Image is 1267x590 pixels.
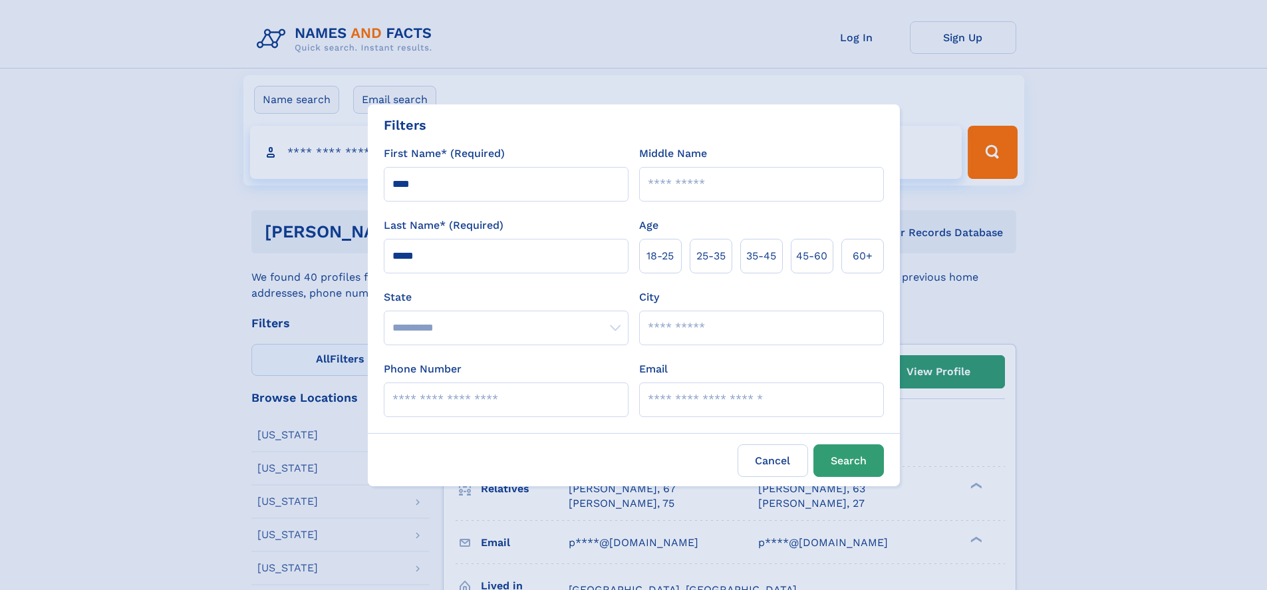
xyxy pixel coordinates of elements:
label: Phone Number [384,361,462,377]
span: 60+ [853,248,873,264]
label: City [639,289,659,305]
label: Cancel [738,444,808,477]
span: 45‑60 [796,248,827,264]
span: 35‑45 [746,248,776,264]
div: Filters [384,115,426,135]
label: Last Name* (Required) [384,218,503,233]
label: Middle Name [639,146,707,162]
span: 18‑25 [646,248,674,264]
label: First Name* (Required) [384,146,505,162]
button: Search [813,444,884,477]
label: Age [639,218,658,233]
span: 25‑35 [696,248,726,264]
label: Email [639,361,668,377]
label: State [384,289,629,305]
